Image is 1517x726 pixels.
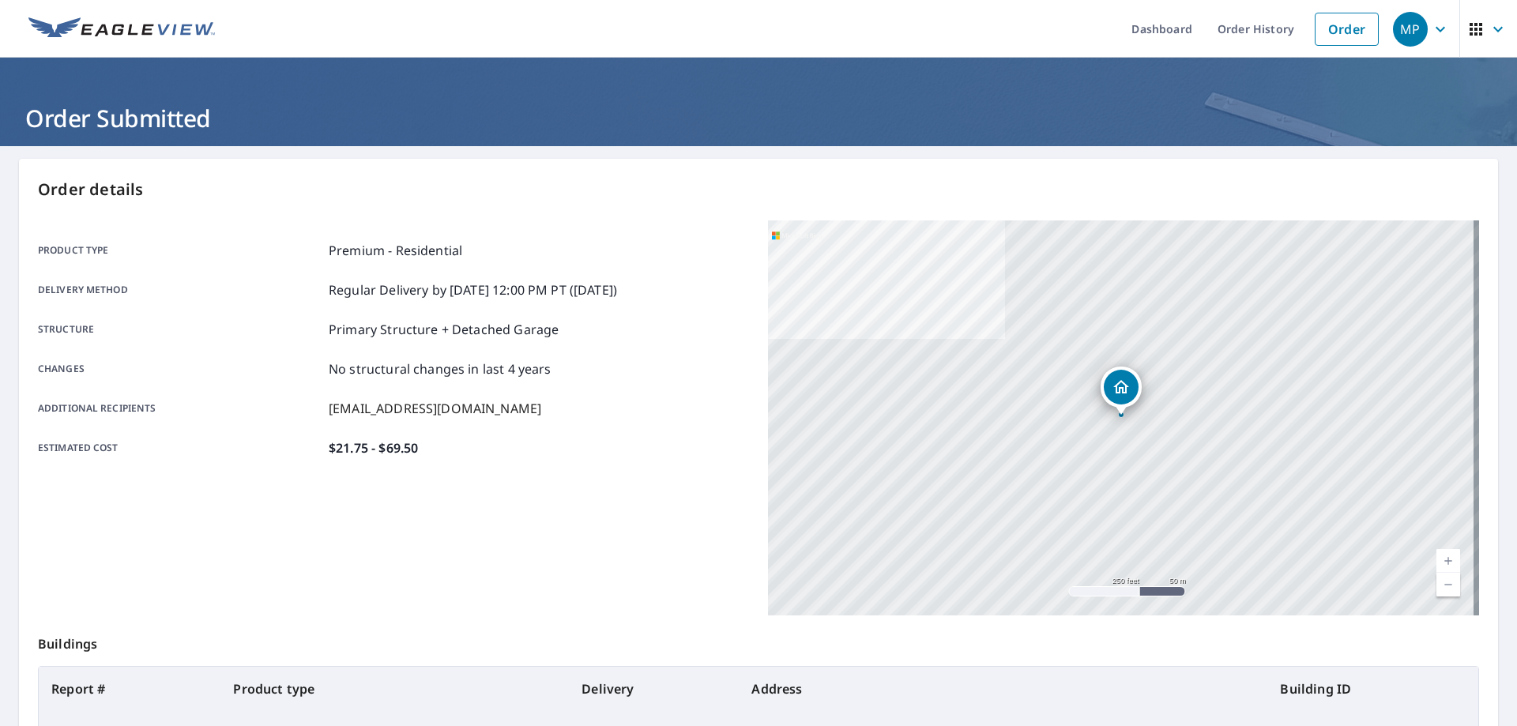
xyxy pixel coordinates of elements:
th: Product type [220,667,569,711]
p: No structural changes in last 4 years [329,359,551,378]
p: [EMAIL_ADDRESS][DOMAIN_NAME] [329,399,541,418]
p: Changes [38,359,322,378]
p: Structure [38,320,322,339]
a: Order [1315,13,1379,46]
h1: Order Submitted [19,102,1498,134]
p: Estimated cost [38,438,322,457]
p: Delivery method [38,280,322,299]
div: Dropped pin, building 1, Residential property, 9875 Courtland Dr NE Rockford, MI 49341 [1101,367,1142,416]
p: Premium - Residential [329,241,462,260]
p: Additional recipients [38,399,322,418]
a: Current Level 17, Zoom Out [1436,573,1460,596]
p: Regular Delivery by [DATE] 12:00 PM PT ([DATE]) [329,280,617,299]
p: $21.75 - $69.50 [329,438,418,457]
div: MP [1393,12,1428,47]
a: Current Level 17, Zoom In [1436,549,1460,573]
th: Delivery [569,667,739,711]
p: Buildings [38,615,1479,666]
p: Primary Structure + Detached Garage [329,320,559,339]
p: Order details [38,178,1479,201]
th: Building ID [1267,667,1478,711]
th: Report # [39,667,220,711]
p: Product type [38,241,322,260]
th: Address [739,667,1267,711]
img: EV Logo [28,17,215,41]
